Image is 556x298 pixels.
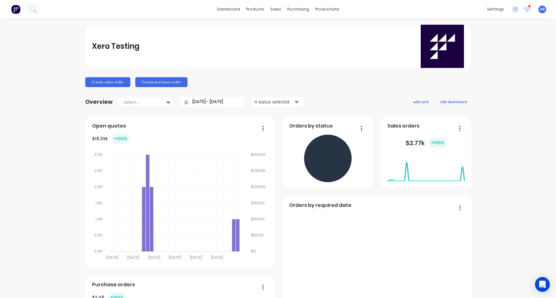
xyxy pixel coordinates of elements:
[251,97,304,107] button: 4 status selected
[169,255,181,260] tspan: [DATE]
[251,184,266,189] tspan: $20000
[92,122,126,130] span: Open quotes
[94,249,102,254] tspan: 0.00
[284,5,312,14] div: purchasing
[94,168,102,173] tspan: 2.50
[251,152,266,157] tspan: $30000
[94,184,102,189] tspan: 2.00
[127,255,139,260] tspan: [DATE]
[540,6,545,12] span: AB
[135,77,187,87] button: Create purchase order
[251,249,256,254] tspan: $0
[92,40,140,52] div: Xero Testing
[106,255,118,260] tspan: [DATE]
[428,138,447,148] div: + 100 %
[251,216,265,222] tspan: $10000
[289,202,352,209] span: Orders by required date
[406,138,447,148] div: $ 2.77k
[251,233,263,238] tspan: $5000
[92,281,135,288] span: Purchase orders
[214,5,243,14] a: dashboard
[94,233,102,238] tspan: 0.50
[112,134,130,144] div: + 100 %
[255,99,293,105] div: 4 status selected
[535,277,550,292] div: Open Intercom Messenger
[436,98,471,106] button: edit dashboard
[251,168,266,173] tspan: $25000
[387,122,419,130] span: Sales orders
[190,255,202,260] tspan: [DATE]
[85,96,113,108] div: Overview
[95,200,102,206] tspan: 1.50
[148,255,160,260] tspan: [DATE]
[267,5,284,14] div: sales
[484,5,507,14] div: settings
[409,98,432,106] button: add card
[421,25,464,68] img: Xero Testing
[289,122,333,130] span: Orders by status
[243,5,267,14] div: products
[312,5,342,14] div: productivity
[95,216,102,222] tspan: 1.00
[94,152,102,157] tspan: 3.00
[211,255,223,260] tspan: [DATE]
[92,134,130,144] div: $ 18.39k
[11,5,20,14] img: Factory
[251,200,265,206] tspan: $15000
[85,77,130,87] button: Create sales order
